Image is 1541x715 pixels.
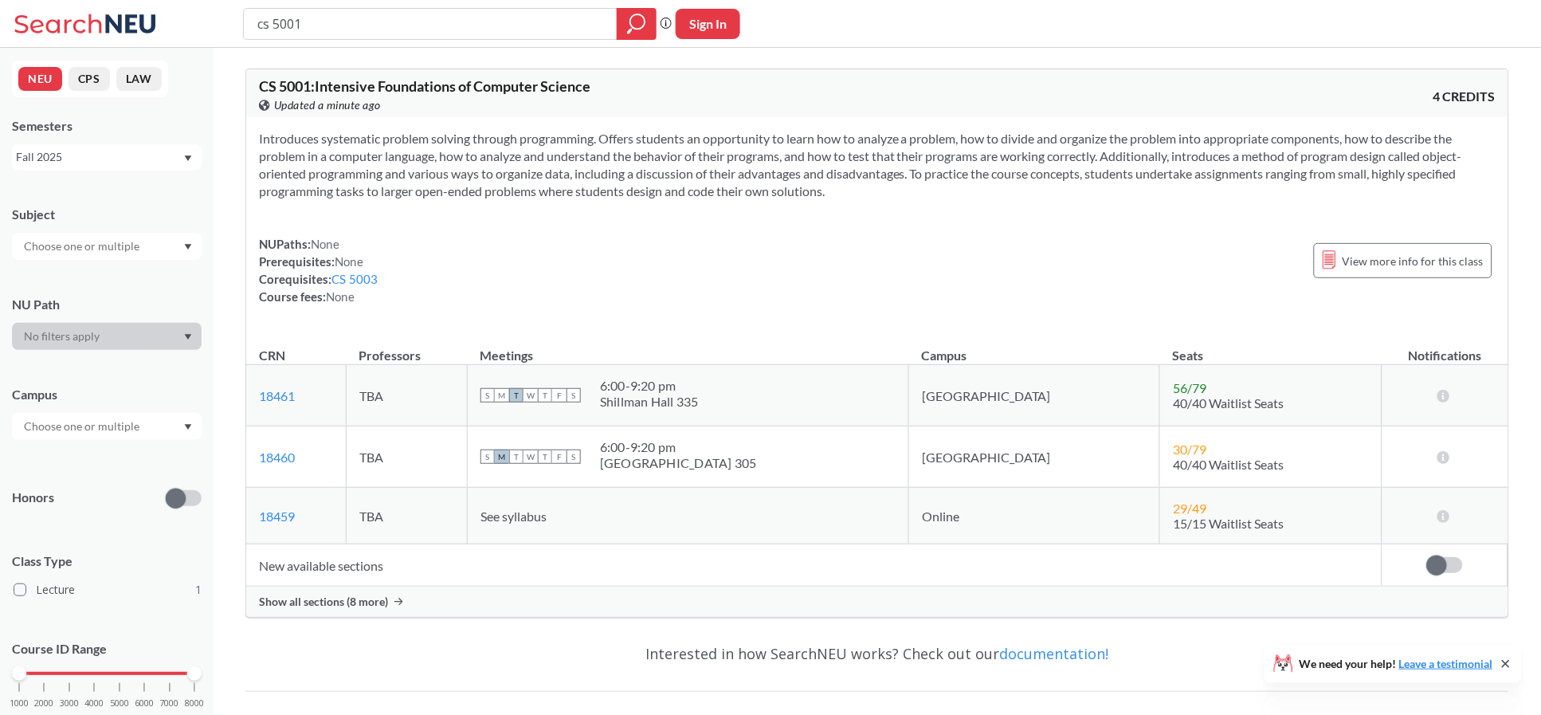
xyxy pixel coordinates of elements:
[495,450,509,464] span: M
[18,67,62,91] button: NEU
[567,388,581,403] span: S
[346,331,467,365] th: Professors
[259,388,295,403] a: 18461
[495,388,509,403] span: M
[12,640,202,658] p: Course ID Range
[909,488,1160,544] td: Online
[326,289,355,304] span: None
[509,450,523,464] span: T
[480,509,547,524] span: See syllabus
[676,9,740,39] button: Sign In
[259,77,590,95] span: CS 5001 : Intensive Foundations of Computer Science
[480,450,495,464] span: S
[246,544,1382,587] td: New available sections
[600,439,757,455] div: 6:00 - 9:20 pm
[600,378,699,394] div: 6:00 - 9:20 pm
[12,233,202,260] div: Dropdown arrow
[60,699,79,708] span: 3000
[14,579,202,600] label: Lecture
[34,699,53,708] span: 2000
[538,450,552,464] span: T
[12,552,202,570] span: Class Type
[256,10,606,37] input: Class, professor, course number, "phrase"
[523,450,538,464] span: W
[1000,644,1109,663] a: documentation!
[567,450,581,464] span: S
[1382,331,1508,365] th: Notifications
[12,206,202,223] div: Subject
[1173,501,1206,516] span: 29 / 49
[16,148,182,166] div: Fall 2025
[335,254,363,269] span: None
[552,450,567,464] span: F
[160,699,179,708] span: 7000
[600,455,757,471] div: [GEOGRAPHIC_DATA] 305
[12,323,202,350] div: Dropdown arrow
[16,237,150,256] input: Choose one or multiple
[259,235,378,305] div: NUPaths: Prerequisites: Corequisites: Course fees:
[259,347,285,364] div: CRN
[12,413,202,440] div: Dropdown arrow
[909,331,1160,365] th: Campus
[16,417,150,436] input: Choose one or multiple
[311,237,339,251] span: None
[1433,88,1496,105] span: 4 CREDITS
[259,595,388,609] span: Show all sections (8 more)
[600,394,699,410] div: Shillman Hall 335
[84,699,104,708] span: 4000
[116,67,162,91] button: LAW
[1173,516,1284,531] span: 15/15 Waitlist Seats
[259,130,1496,200] section: Introduces systematic problem solving through programming. Offers students an opportunity to lear...
[12,489,54,507] p: Honors
[1160,331,1382,365] th: Seats
[627,13,646,35] svg: magnifying glass
[69,67,110,91] button: CPS
[909,365,1160,426] td: [GEOGRAPHIC_DATA]
[12,296,202,313] div: NU Path
[909,426,1160,488] td: [GEOGRAPHIC_DATA]
[1300,658,1493,670] span: We need your help!
[617,8,657,40] div: magnifying glass
[12,386,202,403] div: Campus
[552,388,567,403] span: F
[1173,380,1206,395] span: 56 / 79
[1173,395,1284,411] span: 40/40 Waitlist Seats
[1343,251,1484,271] span: View more info for this class
[509,388,523,403] span: T
[246,587,1508,617] div: Show all sections (8 more)
[538,388,552,403] span: T
[110,699,129,708] span: 5000
[259,509,295,524] a: 18459
[135,699,154,708] span: 6000
[480,388,495,403] span: S
[195,581,202,599] span: 1
[1173,457,1284,472] span: 40/40 Waitlist Seats
[346,426,467,488] td: TBA
[185,699,204,708] span: 8000
[259,450,295,465] a: 18460
[467,331,908,365] th: Meetings
[184,334,192,340] svg: Dropdown arrow
[10,699,29,708] span: 1000
[184,155,192,162] svg: Dropdown arrow
[523,388,538,403] span: W
[245,631,1509,677] div: Interested in how SearchNEU works? Check out our
[184,424,192,430] svg: Dropdown arrow
[184,244,192,250] svg: Dropdown arrow
[1399,657,1493,670] a: Leave a testimonial
[1173,442,1206,457] span: 30 / 79
[12,117,202,135] div: Semesters
[346,365,467,426] td: TBA
[12,144,202,170] div: Fall 2025Dropdown arrow
[346,488,467,544] td: TBA
[331,272,378,286] a: CS 5003
[274,96,381,114] span: Updated a minute ago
